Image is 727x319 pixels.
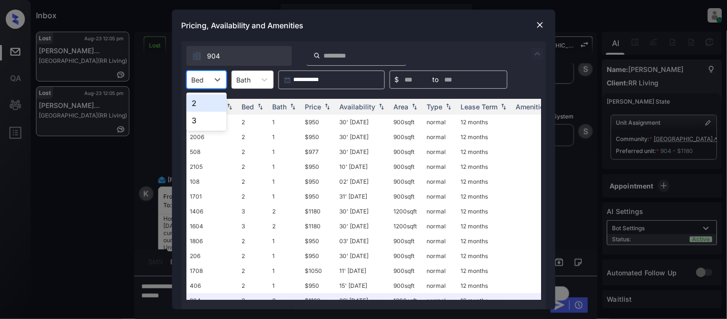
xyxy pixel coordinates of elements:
td: 1806 [186,234,238,248]
td: normal [423,248,457,263]
td: 1200 sqft [390,219,423,234]
div: 3 [186,112,227,129]
td: $1180 [301,204,336,219]
td: 1 [269,263,301,278]
td: 30' [DATE] [336,248,390,263]
td: 1 [269,130,301,144]
td: 12 months [457,293,512,308]
td: 3 [238,204,269,219]
div: Pricing, Availability and Amenities [172,10,555,41]
div: Amenities [516,103,548,111]
td: normal [423,234,457,248]
td: normal [423,159,457,174]
td: $950 [301,248,336,263]
td: 12 months [457,219,512,234]
td: $950 [301,189,336,204]
td: normal [423,278,457,293]
td: 1 [269,248,301,263]
td: 1701 [186,189,238,204]
div: Bed [242,103,254,111]
td: 2 [238,278,269,293]
td: 2 [238,159,269,174]
td: $977 [301,144,336,159]
span: 904 [208,51,220,61]
div: Bath [273,103,287,111]
div: 2 [186,95,227,112]
img: sorting [377,104,386,110]
td: $950 [301,174,336,189]
td: 12 months [457,115,512,130]
td: 26' [DATE] [336,293,390,308]
div: Availability [340,103,376,111]
td: 1 [269,189,301,204]
td: 1200 sqft [390,204,423,219]
td: 2 [238,248,269,263]
td: $950 [301,234,336,248]
img: close [535,20,545,30]
td: 900 sqft [390,115,423,130]
td: 1 [269,144,301,159]
td: 406 [186,278,238,293]
td: 12 months [457,248,512,263]
td: 900 sqft [390,189,423,204]
td: 900 sqft [390,174,423,189]
td: 31' [DATE] [336,189,390,204]
td: 900 sqft [390,248,423,263]
td: 900 sqft [390,144,423,159]
td: 2 [238,130,269,144]
td: 3 [238,219,269,234]
td: 2 [269,204,301,219]
td: 30' [DATE] [336,115,390,130]
img: icon-zuma [192,51,202,61]
img: icon-zuma [313,51,321,60]
td: normal [423,293,457,308]
td: 30' [DATE] [336,144,390,159]
td: 30' [DATE] [336,204,390,219]
span: to [433,74,439,85]
td: normal [423,263,457,278]
td: 02' [DATE] [336,174,390,189]
div: Type [427,103,443,111]
div: Price [305,103,322,111]
td: 2 [238,144,269,159]
td: 508 [186,144,238,159]
td: normal [423,144,457,159]
td: 1604 [186,219,238,234]
td: 12 months [457,278,512,293]
td: 2 [269,293,301,308]
td: 3 [238,293,269,308]
td: 1 [269,115,301,130]
td: 900 sqft [390,159,423,174]
td: 2 [238,115,269,130]
td: $1050 [301,263,336,278]
td: 2 [238,174,269,189]
td: 900 sqft [390,263,423,278]
td: 03' [DATE] [336,234,390,248]
img: sorting [444,104,453,110]
td: 1200 sqft [390,293,423,308]
td: 1 [269,234,301,248]
td: 12 months [457,204,512,219]
td: 1708 [186,263,238,278]
td: 2 [238,189,269,204]
td: 2006 [186,130,238,144]
td: normal [423,189,457,204]
td: 12 months [457,130,512,144]
td: 2 [269,219,301,234]
td: 900 sqft [390,130,423,144]
td: 12 months [457,189,512,204]
img: sorting [323,104,332,110]
span: $ [395,74,399,85]
td: 15' [DATE] [336,278,390,293]
div: Area [394,103,409,111]
td: normal [423,204,457,219]
td: 12 months [457,263,512,278]
td: $950 [301,159,336,174]
td: 108 [186,174,238,189]
img: sorting [255,104,265,110]
img: icon-zuma [532,48,543,59]
td: 1 [269,174,301,189]
td: 1 [269,159,301,174]
td: $1180 [301,293,336,308]
img: sorting [499,104,508,110]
